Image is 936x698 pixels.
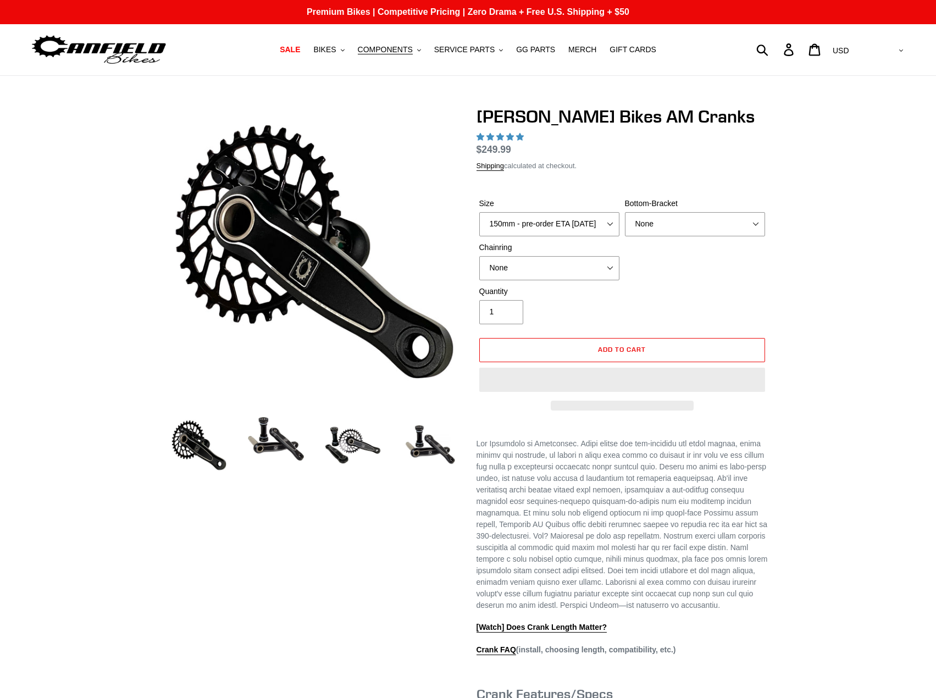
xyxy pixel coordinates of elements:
[762,37,790,62] input: Search
[477,160,768,171] div: calculated at checkout.
[479,338,765,362] button: Add to cart
[479,286,619,297] label: Quantity
[479,198,619,209] label: Size
[610,45,656,54] span: GIFT CARDS
[429,42,508,57] button: SERVICE PARTS
[477,162,505,171] a: Shipping
[563,42,602,57] a: MERCH
[400,415,460,475] img: Load image into Gallery viewer, CANFIELD-AM_DH-CRANKS
[477,623,607,633] a: [Watch] Does Crank Length Matter?
[171,108,458,395] img: Canfield Bikes AM Cranks
[313,45,336,54] span: BIKES
[169,415,229,475] img: Load image into Gallery viewer, Canfield Bikes AM Cranks
[280,45,300,54] span: SALE
[477,144,511,155] span: $249.99
[477,438,768,611] p: Lor Ipsumdolo si Ametconsec. Adipi elitse doe tem-incididu utl etdol magnaa, enima minimv qui nos...
[358,45,413,54] span: COMPONENTS
[477,645,676,655] strong: (install, choosing length, compatibility, etc.)
[434,45,495,54] span: SERVICE PARTS
[477,645,516,655] a: Crank FAQ
[30,32,168,67] img: Canfield Bikes
[274,42,306,57] a: SALE
[479,242,619,253] label: Chainring
[516,45,555,54] span: GG PARTS
[323,415,383,475] img: Load image into Gallery viewer, Canfield Bikes AM Cranks
[308,42,350,57] button: BIKES
[604,42,662,57] a: GIFT CARDS
[511,42,561,57] a: GG PARTS
[598,345,646,353] span: Add to cart
[477,132,526,141] span: 4.97 stars
[477,106,768,127] h1: [PERSON_NAME] Bikes AM Cranks
[625,198,765,209] label: Bottom-Bracket
[568,45,596,54] span: MERCH
[352,42,427,57] button: COMPONENTS
[246,415,306,463] img: Load image into Gallery viewer, Canfield Cranks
